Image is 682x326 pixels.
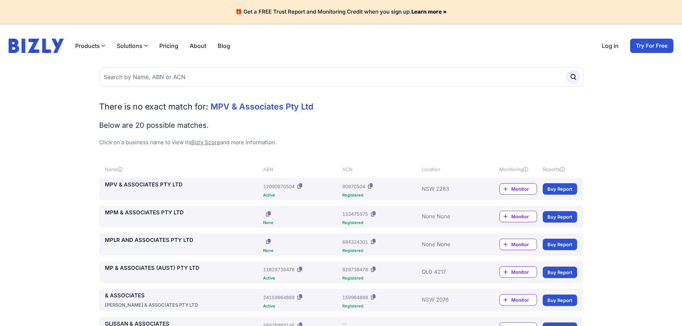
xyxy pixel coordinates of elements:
span: Below are 20 possible matches. [99,121,209,130]
div: None None [422,236,478,253]
div: Active [263,276,339,280]
div: [PERSON_NAME] & ASSOCIATES PTY LTD [105,301,261,308]
a: Monitor [499,183,537,195]
button: Products [75,42,105,50]
div: None None [422,209,478,225]
a: Monitor [499,294,537,306]
a: Monitor [499,266,537,278]
a: MPM & ASSOCIATES PTY LTD [105,209,261,217]
div: 90970504 [342,183,365,190]
div: Registered [342,276,419,280]
div: 24159964888 [263,294,295,301]
a: Learn more » [411,8,447,15]
div: 12090970504 [263,183,295,190]
span: Monitor [511,296,537,303]
a: Monitor [499,239,537,250]
div: Monitoring [499,166,537,173]
div: Location [422,166,478,173]
div: Reports [543,166,577,173]
a: MP & ASSOCIATES (AUST) PTY LTD [105,264,261,272]
div: Registered [342,249,419,253]
a: & ASSOCIATES [105,292,261,300]
input: Search by Name, ABN or ACN [99,67,583,87]
span: MPV & Associates Pty Ltd [211,102,313,112]
div: Active [263,304,339,308]
div: None [263,221,339,225]
a: Pricing [159,42,178,50]
div: NSW 2283 [422,181,478,197]
div: 11629738478 [263,266,295,273]
div: 684324301 [342,238,368,245]
span: There is no exact match for: [99,102,208,112]
a: Blog [218,42,230,50]
div: NSW 2076 [422,292,478,308]
div: Registered [342,221,419,225]
div: 629738478 [342,266,368,273]
h4: 🎁 Get a FREE Trust Report and Monitoring Credit when you sign up. [9,9,673,15]
div: Active [263,193,339,197]
button: Solutions [117,42,148,50]
span: Monitor [511,213,537,220]
span: Monitor [511,185,537,193]
div: Registered [342,193,419,197]
div: Registered [342,304,419,308]
div: Name [105,166,261,173]
a: Monitor [499,211,537,222]
a: About [190,42,206,50]
a: Buy Report [543,211,577,223]
a: Buy Report [543,267,577,278]
span: Monitor [511,241,537,248]
div: None [263,249,339,253]
a: Bizly Score [191,139,220,146]
a: MPLR AND ASSOCIATES PTY LTD [105,236,261,244]
div: 159964888 [342,294,368,301]
div: ACN [342,166,419,173]
a: Buy Report [543,183,577,195]
span: Monitor [511,268,537,276]
a: Try For Free [630,39,673,53]
a: Buy Report [543,239,577,250]
div: ABN [263,166,339,173]
a: MPV & ASSOCIATES PTY LTD [105,181,261,189]
div: QLD 4217 [422,264,478,281]
a: Log in [602,42,619,50]
p: Click on a business name to view its and more information. [99,138,583,147]
div: 133475975 [342,210,368,218]
a: Buy Report [543,295,577,306]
